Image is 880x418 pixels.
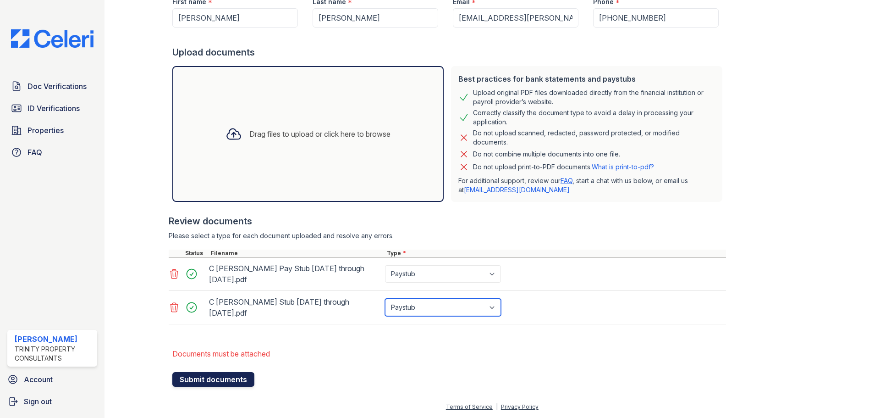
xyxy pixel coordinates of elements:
p: Do not upload print-to-PDF documents. [473,162,654,172]
li: Documents must be attached [172,345,726,363]
img: CE_Logo_Blue-a8612792a0a2168367f1c8372b55b34899dd931a85d93a1a3d3e32e68fde9ad4.png [4,29,101,48]
div: Do not combine multiple documents into one file. [473,149,620,160]
a: Privacy Policy [501,403,539,410]
div: Upload documents [172,46,726,59]
span: FAQ [27,147,42,158]
span: ID Verifications [27,103,80,114]
a: FAQ [561,177,572,184]
div: Please select a type for each document uploaded and resolve any errors. [169,231,726,240]
a: [EMAIL_ADDRESS][DOMAIN_NAME] [464,186,570,194]
a: Doc Verifications [7,77,97,95]
div: [PERSON_NAME] [15,334,93,345]
div: Filename [209,250,385,257]
div: Trinity Property Consultants [15,345,93,363]
a: FAQ [7,143,97,162]
a: ID Verifications [7,99,97,117]
div: C [PERSON_NAME] Stub [DATE] through [DATE].pdf [209,295,381,320]
div: Upload original PDF files downloaded directly from the financial institution or payroll provider’... [473,88,715,106]
p: For additional support, review our , start a chat with us below, or email us at [458,176,715,195]
div: Correctly classify the document type to avoid a delay in processing your application. [473,108,715,127]
a: Account [4,370,101,389]
div: C [PERSON_NAME] Pay Stub [DATE] through [DATE].pdf [209,261,381,287]
span: Doc Verifications [27,81,87,92]
a: What is print-to-pdf? [592,163,654,171]
div: Type [385,250,726,257]
span: Account [24,374,53,385]
div: Review documents [169,215,726,228]
a: Sign out [4,392,101,411]
div: | [496,403,498,410]
a: Properties [7,121,97,139]
button: Submit documents [172,372,254,387]
a: Terms of Service [446,403,493,410]
span: Sign out [24,396,52,407]
div: Do not upload scanned, redacted, password protected, or modified documents. [473,128,715,147]
div: Drag files to upload or click here to browse [249,128,390,139]
div: Status [183,250,209,257]
div: Best practices for bank statements and paystubs [458,73,715,84]
span: Properties [27,125,64,136]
